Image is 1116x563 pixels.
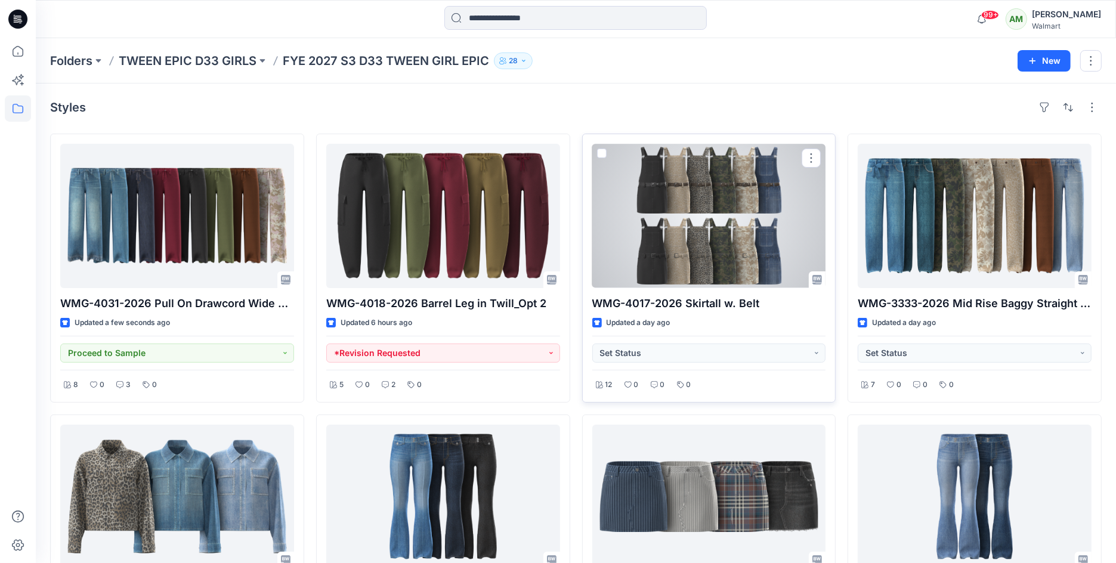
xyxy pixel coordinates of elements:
[1018,50,1071,72] button: New
[634,379,639,391] p: 0
[871,379,875,391] p: 7
[50,100,86,115] h4: Styles
[60,295,294,312] p: WMG-4031-2026 Pull On Drawcord Wide Leg_Opt3
[60,144,294,288] a: WMG-4031-2026 Pull On Drawcord Wide Leg_Opt3
[872,317,936,329] p: Updated a day ago
[592,295,826,312] p: WMG-4017-2026 Skirtall w. Belt
[605,379,613,391] p: 12
[75,317,170,329] p: Updated a few seconds ago
[858,295,1092,312] p: WMG-3333-2026 Mid Rise Baggy Straight Pant
[592,144,826,288] a: WMG-4017-2026 Skirtall w. Belt
[1032,21,1101,30] div: Walmart
[119,52,256,69] a: TWEEN EPIC D33 GIRLS
[981,10,999,20] span: 99+
[687,379,691,391] p: 0
[341,317,412,329] p: Updated 6 hours ago
[660,379,665,391] p: 0
[365,379,370,391] p: 0
[283,52,489,69] p: FYE 2027 S3 D33 TWEEN GIRL EPIC
[607,317,670,329] p: Updated a day ago
[391,379,395,391] p: 2
[1032,7,1101,21] div: [PERSON_NAME]
[417,379,422,391] p: 0
[949,379,954,391] p: 0
[100,379,104,391] p: 0
[923,379,928,391] p: 0
[339,379,344,391] p: 5
[152,379,157,391] p: 0
[494,52,533,69] button: 28
[73,379,78,391] p: 8
[1006,8,1027,30] div: AM
[896,379,901,391] p: 0
[858,144,1092,288] a: WMG-3333-2026 Mid Rise Baggy Straight Pant
[50,52,92,69] a: Folders
[126,379,131,391] p: 3
[326,295,560,312] p: WMG-4018-2026 Barrel Leg in Twill_Opt 2
[509,54,518,67] p: 28
[326,144,560,288] a: WMG-4018-2026 Barrel Leg in Twill_Opt 2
